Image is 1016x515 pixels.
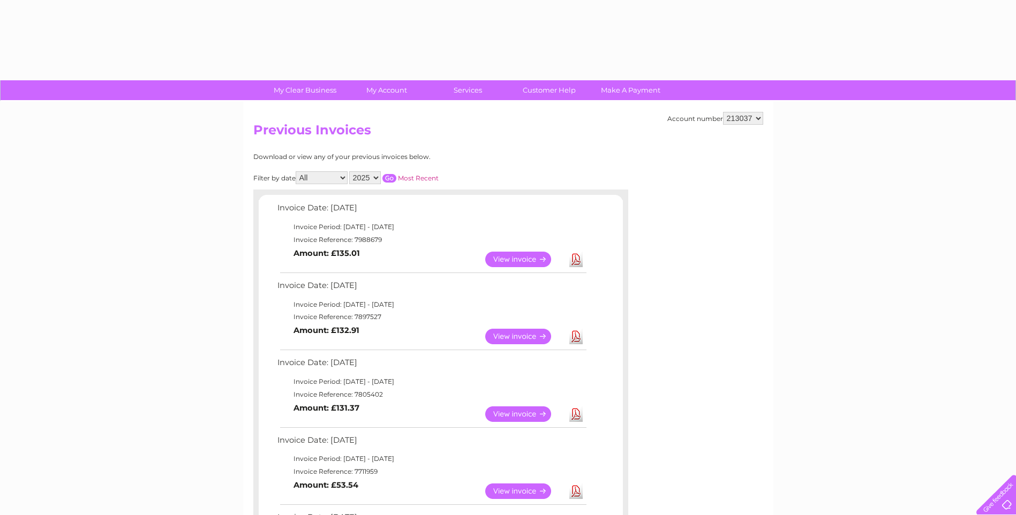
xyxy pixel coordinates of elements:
[293,403,359,413] b: Amount: £131.37
[485,483,564,499] a: View
[275,233,588,246] td: Invoice Reference: 7988679
[275,433,588,453] td: Invoice Date: [DATE]
[253,123,763,143] h2: Previous Invoices
[275,201,588,221] td: Invoice Date: [DATE]
[505,80,593,100] a: Customer Help
[667,112,763,125] div: Account number
[569,329,583,344] a: Download
[261,80,349,100] a: My Clear Business
[253,171,535,184] div: Filter by date
[275,388,588,401] td: Invoice Reference: 7805402
[275,298,588,311] td: Invoice Period: [DATE] - [DATE]
[485,329,564,344] a: View
[275,355,588,375] td: Invoice Date: [DATE]
[293,248,360,258] b: Amount: £135.01
[275,375,588,388] td: Invoice Period: [DATE] - [DATE]
[293,325,359,335] b: Amount: £132.91
[398,174,439,182] a: Most Recent
[275,221,588,233] td: Invoice Period: [DATE] - [DATE]
[293,480,358,490] b: Amount: £53.54
[569,483,583,499] a: Download
[485,252,564,267] a: View
[586,80,675,100] a: Make A Payment
[569,252,583,267] a: Download
[275,465,588,478] td: Invoice Reference: 7711959
[569,406,583,422] a: Download
[253,153,535,161] div: Download or view any of your previous invoices below.
[275,452,588,465] td: Invoice Period: [DATE] - [DATE]
[342,80,431,100] a: My Account
[424,80,512,100] a: Services
[485,406,564,422] a: View
[275,278,588,298] td: Invoice Date: [DATE]
[275,310,588,323] td: Invoice Reference: 7897527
